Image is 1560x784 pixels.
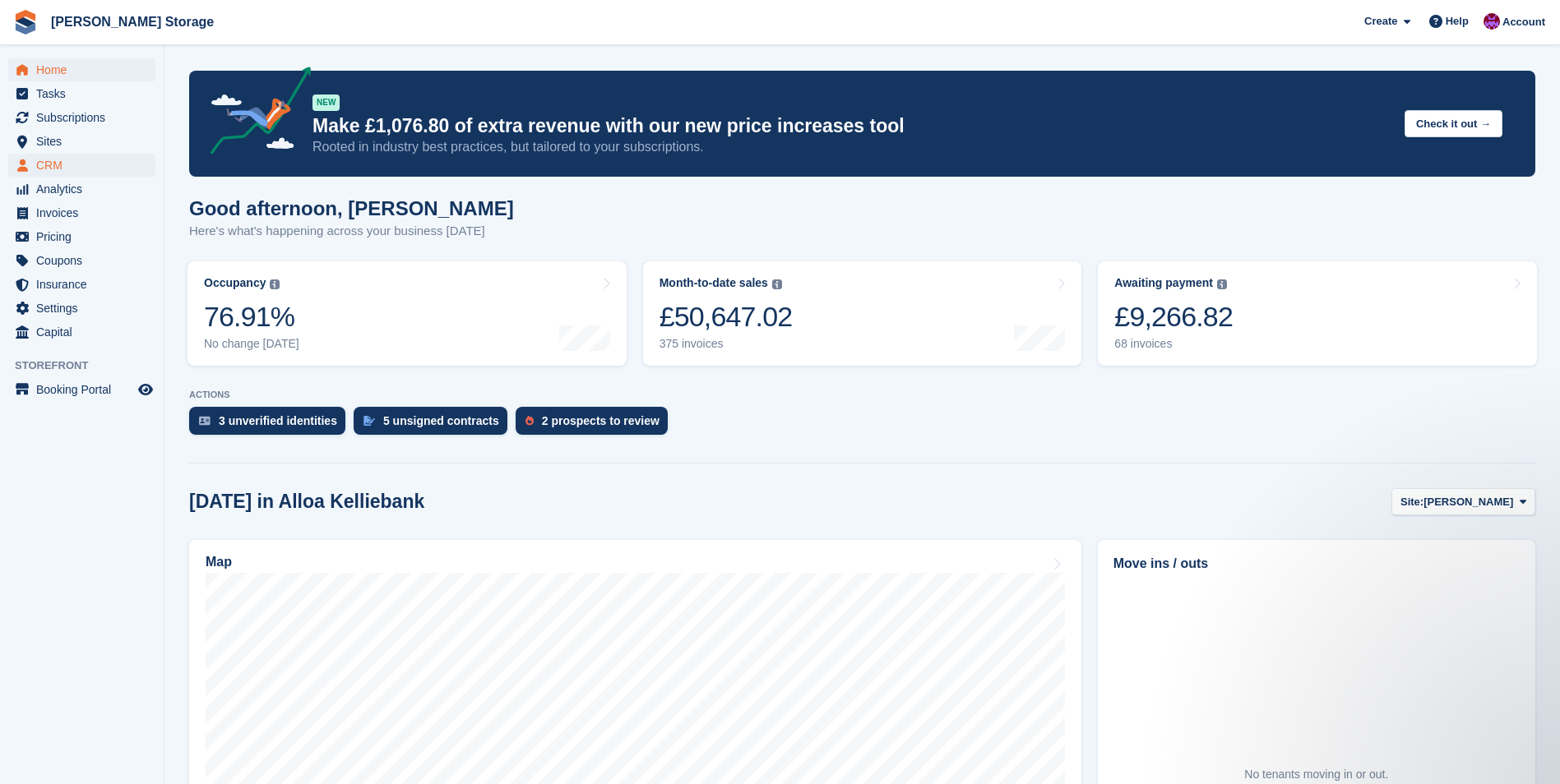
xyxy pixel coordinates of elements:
span: Invoices [36,201,135,224]
span: Home [36,58,135,81]
div: 5 unsigned contracts [383,414,499,427]
div: Occupancy [204,276,266,290]
a: Month-to-date sales £50,647.02 375 invoices [643,261,1082,366]
span: Help [1446,13,1469,30]
span: Storefront [15,357,164,374]
div: 76.91% [204,300,299,334]
img: icon-info-grey-7440780725fd019a000dd9b08b2336e03edf1995a4989e88bcd33f0948082b44.svg [270,279,280,289]
span: Analytics [36,178,135,201]
a: Awaiting payment £9,266.82 68 invoices [1098,261,1537,366]
div: NEW [312,95,340,111]
div: £50,647.02 [660,300,793,334]
div: 2 prospects to review [542,414,660,427]
p: Here's what's happening across your business [DATE] [189,222,514,241]
a: menu [8,321,155,344]
img: icon-info-grey-7440780725fd019a000dd9b08b2336e03edf1995a4989e88bcd33f0948082b44.svg [1217,279,1227,289]
span: Pricing [36,225,135,248]
a: menu [8,249,155,272]
h2: Move ins / outs [1113,554,1520,574]
img: icon-info-grey-7440780725fd019a000dd9b08b2336e03edf1995a4989e88bcd33f0948082b44.svg [772,279,782,289]
a: menu [8,106,155,129]
span: CRM [36,154,135,177]
div: 375 invoices [660,337,793,351]
img: prospect-51fa495bee0391a8d652442698ab0144808aea92771e9ea1ae160a38d050c398.svg [525,416,534,426]
p: Make £1,076.80 of extra revenue with our new price increases tool [312,114,1391,138]
p: ACTIONS [189,390,1535,400]
div: 3 unverified identities [219,414,337,427]
a: menu [8,201,155,224]
a: menu [8,130,155,153]
span: Booking Portal [36,378,135,401]
a: 5 unsigned contracts [354,407,516,443]
a: 2 prospects to review [516,407,676,443]
h2: [DATE] in Alloa Kelliebank [189,491,424,513]
a: Occupancy 76.91% No change [DATE] [187,261,627,366]
a: 3 unverified identities [189,407,354,443]
a: menu [8,297,155,320]
a: menu [8,178,155,201]
div: £9,266.82 [1114,300,1233,334]
span: Subscriptions [36,106,135,129]
span: Account [1502,14,1545,30]
div: No change [DATE] [204,337,299,351]
a: [PERSON_NAME] Storage [44,8,220,35]
img: verify_identity-adf6edd0f0f0b5bbfe63781bf79b02c33cf7c696d77639b501bdc392416b5a36.svg [199,416,211,426]
img: Audra Whitelaw [1484,13,1500,30]
div: No tenants moving in or out. [1244,766,1388,783]
span: Capital [36,321,135,344]
a: menu [8,82,155,105]
span: Tasks [36,82,135,105]
button: Check it out → [1405,110,1502,137]
span: [PERSON_NAME] [1423,494,1513,510]
span: Create [1364,13,1397,30]
span: Site: [1400,494,1423,510]
a: Preview store [136,380,155,399]
img: price-adjustments-announcement-icon-8257ccfd72463d97f412b2fc003d46551f7dbcb40ab6d574587a9cd5c0d94... [197,67,312,160]
img: stora-icon-8386f47178a22dfd0bd8f6a31ec36ba5ce8667c1dd55bd0f319d3a0aa187defe.svg [13,10,38,35]
div: Month-to-date sales [660,276,768,290]
a: menu [8,378,155,401]
span: Coupons [36,249,135,272]
a: menu [8,225,155,248]
p: Rooted in industry best practices, but tailored to your subscriptions. [312,138,1391,156]
h2: Map [206,555,232,570]
span: Sites [36,130,135,153]
button: Site: [PERSON_NAME] [1391,488,1535,515]
a: menu [8,58,155,81]
span: Settings [36,297,135,320]
a: menu [8,154,155,177]
a: menu [8,273,155,296]
div: 68 invoices [1114,337,1233,351]
img: contract_signature_icon-13c848040528278c33f63329250d36e43548de30e8caae1d1a13099fd9432cc5.svg [363,416,375,426]
span: Insurance [36,273,135,296]
h1: Good afternoon, [PERSON_NAME] [189,197,514,219]
div: Awaiting payment [1114,276,1213,290]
